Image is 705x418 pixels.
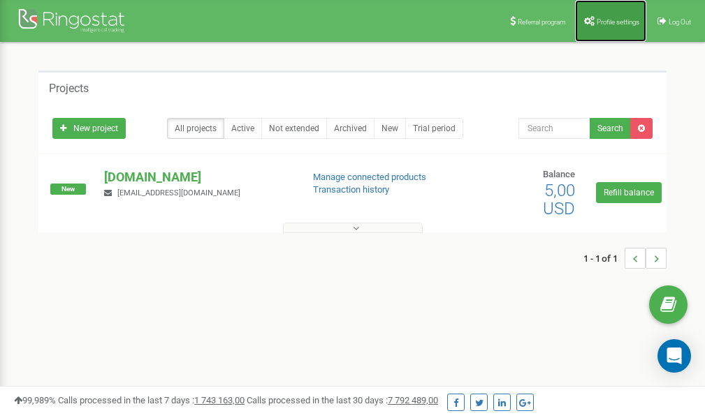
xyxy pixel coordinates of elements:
[543,169,575,179] span: Balance
[657,339,691,373] div: Open Intercom Messenger
[518,118,590,139] input: Search
[52,118,126,139] a: New project
[543,181,575,218] span: 5,00 USD
[669,18,691,26] span: Log Out
[596,182,662,203] a: Refill balance
[326,118,375,139] a: Archived
[405,118,463,139] a: Trial period
[14,395,56,405] span: 99,989%
[247,395,438,405] span: Calls processed in the last 30 days :
[117,188,240,197] span: [EMAIL_ADDRESS][DOMAIN_NAME]
[597,18,639,26] span: Profile settings
[50,184,86,195] span: New
[518,18,566,26] span: Referral program
[583,234,667,283] nav: ...
[313,172,426,182] a: Manage connected products
[590,118,631,139] button: Search
[224,118,262,139] a: Active
[58,395,245,405] span: Calls processed in the last 7 days :
[374,118,406,139] a: New
[49,82,89,95] h5: Projects
[261,118,327,139] a: Not extended
[194,395,245,405] u: 1 743 163,00
[167,118,224,139] a: All projects
[104,168,290,186] p: [DOMAIN_NAME]
[313,184,389,195] a: Transaction history
[388,395,438,405] u: 7 792 489,00
[583,248,625,269] span: 1 - 1 of 1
